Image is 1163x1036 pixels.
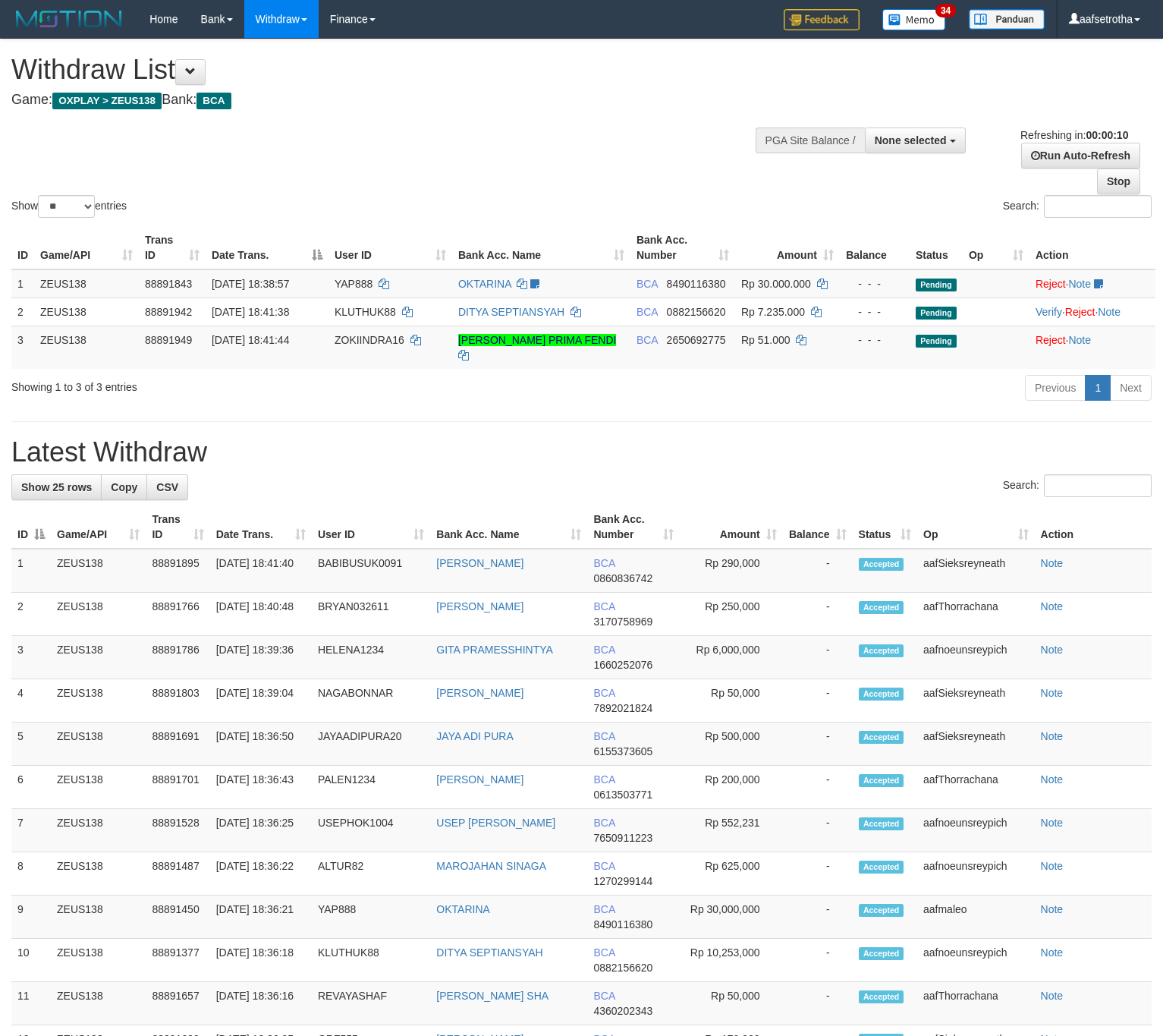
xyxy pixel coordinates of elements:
td: ZEUS138 [51,593,146,636]
th: Date Trans.: activate to sort column descending [206,226,328,269]
td: [DATE] 18:36:25 [210,809,312,852]
td: 88891450 [146,896,209,939]
div: - - - [846,332,904,348]
span: BCA [593,557,615,569]
td: Rp 250,000 [680,593,783,636]
a: [PERSON_NAME] PRIMA FENDI [458,334,616,346]
span: BCA [593,990,615,1002]
td: Rp 552,231 [680,809,783,852]
td: - [783,679,853,723]
span: Accepted [859,861,904,874]
td: - [783,593,853,636]
td: PALEN1234 [312,766,430,809]
td: Rp 625,000 [680,852,783,896]
td: ZEUS138 [34,269,139,298]
td: [DATE] 18:41:40 [210,549,312,593]
span: Copy 1270299144 to clipboard [593,875,652,887]
td: aafmaleo [917,896,1035,939]
td: [DATE] 18:36:22 [210,852,312,896]
td: Rp 30,000,000 [680,896,783,939]
span: Accepted [859,947,904,960]
td: Rp 10,253,000 [680,939,783,982]
a: JAYA ADI PURA [436,730,513,742]
label: Search: [1003,474,1152,497]
span: Rp 51.000 [741,334,791,346]
span: ZOKIINDRA16 [335,334,404,346]
td: [DATE] 18:36:18 [210,939,312,982]
span: Refreshing in: [1020,129,1128,141]
a: [PERSON_NAME] [436,773,523,786]
td: JAYAADIPURA20 [312,723,430,766]
a: Note [1098,306,1121,318]
h4: Game: Bank: [11,93,760,108]
th: Amount: activate to sort column ascending [735,226,840,269]
span: Copy 0882156620 to clipboard [593,962,652,974]
td: 88891691 [146,723,209,766]
td: ZEUS138 [51,766,146,809]
a: Copy [101,474,147,500]
span: Rp 7.235.000 [741,306,805,318]
td: [DATE] 18:36:50 [210,723,312,766]
span: BCA [593,644,615,656]
td: BRYAN032611 [312,593,430,636]
span: CSV [156,481,178,493]
td: ZEUS138 [51,896,146,939]
a: DITYA SEPTIANSYAH [436,946,542,959]
td: 88891528 [146,809,209,852]
td: aafSieksreyneath [917,679,1035,723]
td: 88891895 [146,549,209,593]
a: Verify [1036,306,1062,318]
th: ID [11,226,34,269]
td: ALTUR82 [312,852,430,896]
td: 88891803 [146,679,209,723]
td: Rp 200,000 [680,766,783,809]
td: NAGABONNAR [312,679,430,723]
span: Accepted [859,644,904,657]
td: ZEUS138 [51,679,146,723]
span: YAP888 [335,278,372,290]
button: None selected [865,128,966,153]
td: - [783,896,853,939]
td: · · [1029,298,1155,326]
td: USEPHOK1004 [312,809,430,852]
input: Search: [1044,195,1152,218]
span: BCA [593,860,615,872]
a: [PERSON_NAME] [436,687,523,699]
td: - [783,766,853,809]
td: ZEUS138 [34,326,139,369]
a: DITYA SEPTIANSYAH [458,306,564,318]
span: None selected [875,134,947,146]
td: [DATE] 18:40:48 [210,593,312,636]
th: Bank Acc. Name: activate to sort column ascending [452,226,630,269]
td: 8 [11,852,51,896]
td: YAP888 [312,896,430,939]
a: GITA PRAMESSHINTYA [436,644,553,656]
span: Accepted [859,904,904,917]
th: Op: activate to sort column ascending [917,505,1035,549]
th: User ID: activate to sort column ascending [312,505,430,549]
td: aafSieksreyneath [917,723,1035,766]
th: Bank Acc. Number: activate to sort column ascending [630,226,735,269]
span: BCA [637,334,658,346]
th: Game/API: activate to sort column ascending [51,505,146,549]
span: BCA [593,687,615,699]
span: BCA [593,773,615,786]
span: Pending [916,335,957,348]
a: Reject [1065,306,1095,318]
th: Status [910,226,963,269]
a: Note [1041,557,1064,569]
span: Copy 7892021824 to clipboard [593,702,652,714]
th: Bank Acc. Number: activate to sort column ascending [587,505,680,549]
td: 1 [11,269,34,298]
td: 88891377 [146,939,209,982]
span: KLUTHUK88 [335,306,396,318]
td: - [783,809,853,852]
td: ZEUS138 [51,636,146,679]
td: [DATE] 18:36:16 [210,982,312,1025]
span: Copy 4360202343 to clipboard [593,1005,652,1017]
td: BABIBUSUK0091 [312,549,430,593]
span: BCA [593,730,615,742]
span: Rp 30.000.000 [741,278,811,290]
img: MOTION_logo.png [11,8,127,30]
a: [PERSON_NAME] SHA [436,990,548,1002]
